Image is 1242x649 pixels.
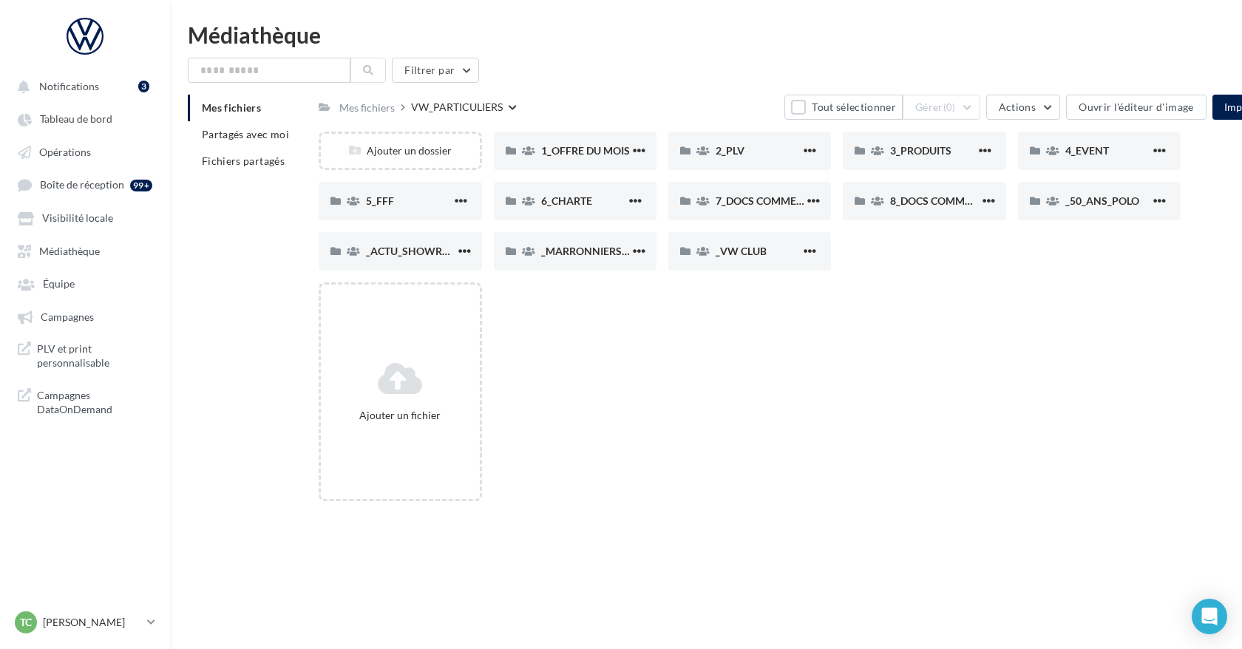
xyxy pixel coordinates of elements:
span: 7_DOCS COMMERCIAUX [716,194,835,207]
span: _50_ANS_POLO [1065,194,1139,207]
span: Médiathèque [39,245,100,257]
span: PLV et print personnalisable [37,342,152,370]
a: Opérations [9,138,161,165]
span: (0) [943,101,956,113]
span: Campagnes DataOnDemand [37,388,152,417]
a: Campagnes [9,303,161,330]
span: _MARRONNIERS_25 [541,245,638,257]
a: Équipe [9,270,161,296]
button: Ouvrir l'éditeur d'image [1066,95,1206,120]
div: Ajouter un fichier [327,408,473,423]
button: Filtrer par [392,58,479,83]
span: _VW CLUB [716,245,767,257]
span: 3_PRODUITS [890,144,951,157]
div: VW_PARTICULIERS [411,100,503,115]
div: 99+ [130,180,152,191]
span: 5_FFF [366,194,394,207]
span: TC [20,615,32,630]
span: Fichiers partagés [202,154,285,167]
span: 6_CHARTE [541,194,592,207]
span: Tableau de bord [40,113,112,126]
span: Équipe [43,278,75,290]
span: Mes fichiers [202,101,261,114]
div: Ajouter un dossier [321,143,479,158]
span: 8_DOCS COMMUNICATION [890,194,1022,207]
div: 3 [138,81,149,92]
span: Notifications [39,80,99,92]
span: 2_PLV [716,144,744,157]
span: Actions [999,101,1036,113]
span: _ACTU_SHOWROOM [366,245,468,257]
div: Médiathèque [188,24,1224,46]
div: Open Intercom Messenger [1192,599,1227,634]
button: Tout sélectionner [784,95,903,120]
span: Opérations [39,146,91,158]
a: TC [PERSON_NAME] [12,608,158,636]
span: Partagés avec moi [202,128,289,140]
span: 4_EVENT [1065,144,1109,157]
button: Notifications 3 [9,72,155,99]
a: Visibilité locale [9,204,161,231]
button: Gérer(0) [903,95,980,120]
p: [PERSON_NAME] [43,615,141,630]
span: 1_OFFRE DU MOIS [541,144,630,157]
span: Visibilité locale [42,212,113,225]
a: PLV et print personnalisable [9,336,161,376]
a: Campagnes DataOnDemand [9,382,161,423]
span: Boîte de réception [40,179,124,191]
span: Campagnes [41,310,94,323]
a: Tableau de bord [9,105,161,132]
button: Actions [986,95,1060,120]
a: Médiathèque [9,237,161,264]
a: Boîte de réception 99+ [9,171,161,198]
div: Mes fichiers [339,101,395,115]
